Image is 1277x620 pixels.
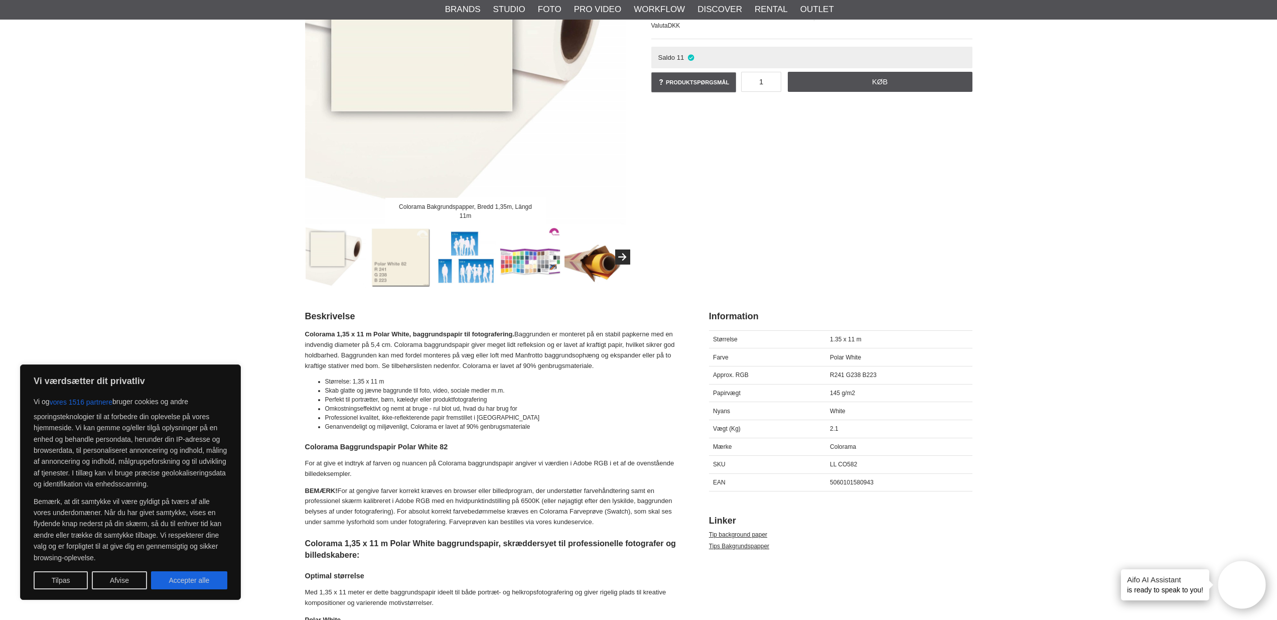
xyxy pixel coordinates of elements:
[709,543,769,550] a: Tips Bakgrundspapper
[800,3,834,16] a: Outlet
[34,571,88,589] button: Tilpas
[1121,569,1209,600] div: is ready to speak to you!
[574,3,621,16] a: Pro Video
[305,330,515,338] strong: Colorama 1,35 x 11 m Polar White, baggrundspapir til fotografering.
[325,395,684,404] li: Perfekt til portrætter, børn, kæledyr eller produktfotografering
[92,571,147,589] button: Afvise
[677,54,684,61] span: 11
[325,422,684,431] li: Genanvendeligt og miljøvenligt, Colorama er lavet af 90% genbrugsmateriale
[325,377,684,386] li: Størrelse: 1,35 x 11 m
[325,413,684,422] li: Professionel kvalitet, ikke-reflekterende papir fremstillet i [GEOGRAPHIC_DATA]
[709,310,972,323] h2: Information
[305,310,684,323] h2: Beskrivelse
[305,587,684,608] p: Med 1,35 x 11 meter er dette baggrundspapir ideelt til både portræt- og helkropsfotografering og ...
[325,404,684,413] li: Omkostningseffektivt og nemt at bruge - rul blot ud, hvad du har brug for
[755,3,788,16] a: Rental
[713,425,741,432] span: Vægt (Kg)
[830,336,862,343] span: 1.35 x 11 m
[305,486,684,528] p: For at gengive farver korrekt kræves en browser eller billedprogram, der understøtter farvehåndte...
[713,354,729,361] span: Farve
[306,227,366,288] img: Colorama Bakgrundspapper, Bredd 1,35m, Längd 11m
[658,54,675,61] span: Saldo
[830,443,856,450] span: Colorama
[34,496,227,563] p: Bemærk, at dit samtykke vil være gyldigt på tværs af alle vores underdomæner. Når du har givet sa...
[668,22,680,29] span: DKK
[34,375,227,387] p: Vi værdsætter dit privatliv
[151,571,227,589] button: Accepter alle
[564,227,625,288] img: Supplied in robust packaging
[830,408,845,415] span: White
[20,364,241,600] div: Vi værdsætter dit privatliv
[713,390,741,397] span: Papirvægt
[830,390,855,397] span: 145 g/m2
[713,336,738,343] span: Størrelse
[830,425,838,432] span: 2.1
[385,198,546,224] div: Colorama Bakgrundspapper, Bredd 1,35m, Längd 11m
[830,371,877,379] span: R241 G238 B223
[305,487,338,494] strong: BEMÆRK!
[34,393,227,490] p: Vi og bruger cookies og andre sporingsteknologier til at forbedre din oplevelse på vores hjemmesi...
[686,54,695,61] i: På lager
[651,72,737,92] a: Produktspørgsmål
[788,72,972,92] a: Køb
[713,461,726,468] span: SKU
[830,479,874,486] span: 5060101580943
[713,408,730,415] span: Nyans
[305,571,684,581] h4: Optimal størrelse
[709,531,767,538] a: Tip background paper
[713,443,732,450] span: Mærke
[370,227,431,288] img: Polar White 82-Kalibrerad Monitor Adobe RGB 6500K
[713,371,749,379] span: Approx. RGB
[493,3,525,16] a: Studio
[615,250,630,265] button: Next
[305,442,684,452] h4: Colorama Baggrundspapir Polar White 82
[651,22,668,29] span: Valuta
[445,3,481,16] a: Brands
[435,227,496,288] img: Seamless Paper Width Comparison
[500,227,560,288] img: Order the Colorama color chart to see the colors live
[830,461,857,468] span: LL CO582
[305,458,684,479] p: For at give et indtryk af farven og nuancen på Colorama baggrundspapir angiver vi værdien i Adobe...
[697,3,742,16] a: Discover
[50,393,112,411] button: vores 1516 partnere
[305,538,684,560] h3: Colorama 1,35 x 11 m Polar White baggrundspapir, skræddersyet til professionelle fotografer og bi...
[634,3,685,16] a: Workflow
[709,515,972,527] h2: Linker
[325,386,684,395] li: Skab glatte og jævne baggrunde til foto, video, sociale medier m.m.
[538,3,561,16] a: Foto
[1127,574,1203,585] h4: Aifo AI Assistant
[713,479,726,486] span: EAN
[830,354,861,361] span: Polar White
[305,329,684,371] p: Baggrunden er monteret på en stabil papkerne med en indvendig diameter på 5,4 cm. Colorama baggru...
